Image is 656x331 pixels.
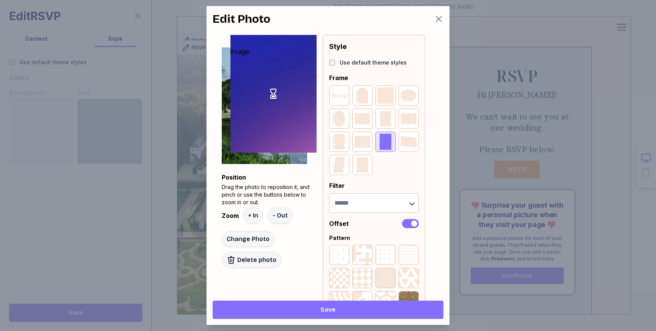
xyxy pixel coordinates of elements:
div: Drag the photo to reposition it, and pinch or use the buttons below to zoom in or out. [222,183,317,206]
button: + In [243,208,263,224]
span: + In [248,211,258,220]
button: Save [213,301,443,319]
span: Save [320,305,336,314]
button: - Out [268,208,293,224]
span: Delete photo [237,255,276,265]
div: Offset [329,219,349,228]
label: Use default theme styles [335,58,407,67]
div: Zoom [222,211,239,220]
div: None [331,88,347,104]
button: Delete photo [222,252,281,268]
button: Change Photo [222,231,274,247]
div: Filter [329,181,419,190]
div: Position [222,173,317,182]
span: Change Photo [227,235,270,244]
span: - Out [273,211,288,220]
p: Style [329,41,419,52]
div: Frame [329,73,419,82]
div: Pattern [329,234,419,242]
h1: Edit Photo [213,12,270,26]
img: Image [222,47,307,164]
